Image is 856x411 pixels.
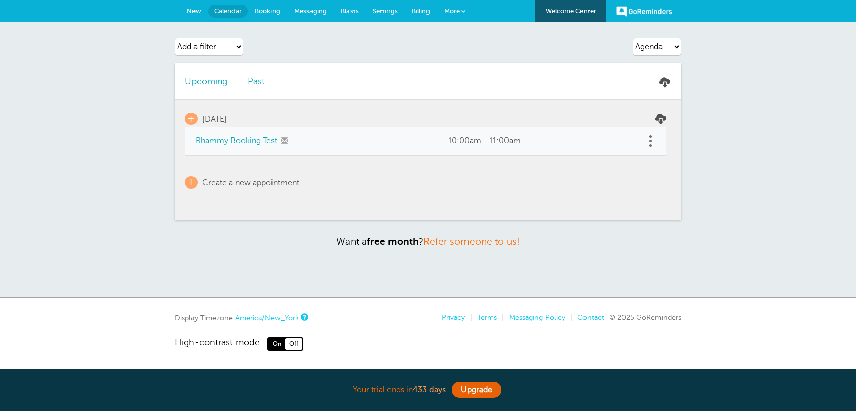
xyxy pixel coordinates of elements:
[294,7,327,15] span: Messaging
[465,313,472,322] li: |
[438,127,645,156] td: 10:00am - 11:00am
[367,236,419,247] strong: free month
[248,76,265,86] a: Past
[509,313,565,321] a: Messaging Policy
[301,314,307,320] a: This is the timezone being used to display dates and times to you on this device. Click the timez...
[815,370,846,401] iframe: Resource center
[423,236,520,247] a: Refer someone to us!
[214,7,242,15] span: Calendar
[444,7,460,15] span: More
[208,5,248,18] a: Calendar
[175,313,307,322] div: Display Timezone:
[175,236,681,247] p: Want a ?
[175,337,681,350] a: High-contrast mode: On Off
[185,113,198,125] span: +
[413,385,446,394] a: 433 days
[255,7,280,15] span: Booking
[185,176,299,189] a: + Create a new appointment
[341,7,359,15] span: Blasts
[185,76,227,86] a: Upcoming
[187,7,201,15] span: New
[497,313,504,322] li: |
[373,7,398,15] span: Settings
[268,338,285,349] span: On
[577,313,604,321] a: Contact
[648,77,681,87] a: Export all appointments
[196,136,277,145] a: Rhammy Booking Test
[442,313,465,321] a: Privacy
[202,178,299,188] span: Create a new appointment
[412,7,430,15] span: Billing
[609,313,681,321] span: © 2025 GoReminders
[452,382,501,398] a: Upgrade
[477,313,497,321] a: Terms
[565,313,572,322] li: |
[175,337,262,350] span: High-contrast mode:
[285,338,302,349] span: Off
[185,176,198,189] span: +
[185,113,227,125] a: + [DATE]
[279,137,288,143] span: This customer will get reminders via email for this appointment. (You can hide these icons under ...
[202,115,227,124] span: [DATE]
[175,379,681,401] div: Your trial ends in .
[235,314,299,322] a: America/New_York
